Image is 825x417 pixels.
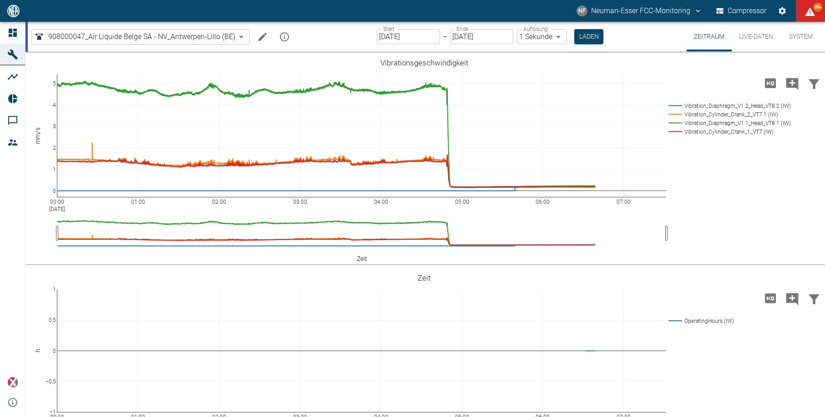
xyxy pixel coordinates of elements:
button: Einstellungen [774,3,790,19]
button: Daten filtern [803,71,825,95]
button: Laden [574,29,603,44]
input: DD.MM.YYYY [450,29,513,44]
img: logo [6,5,20,17]
button: Kommentar hinzufügen [781,286,803,310]
button: Live-Daten [732,22,780,51]
span: 99+ [813,3,822,12]
a: 908000047_Air Liquide Belge SA - NV_Antwerpen-Lillo (BE) [34,31,235,42]
input: DD.MM.YYYY [377,29,440,44]
button: mission info [275,28,294,46]
img: Xplore Logo [7,377,18,388]
button: Machine bearbeiten [253,28,272,46]
div: 1 Sekunde [517,29,567,44]
span: 908000047_Air Liquide Belge SA - NV_Antwerpen-Lillo (BE) [48,31,235,42]
p: – [443,31,447,42]
button: fcc-monitoring@neuman-esser.com [575,3,704,19]
button: Kommentar hinzufügen [781,71,803,95]
button: System [780,22,821,51]
label: Ende [456,25,468,33]
label: Auflösung [523,25,548,33]
button: Daten filtern [803,286,825,310]
button: Compressor [714,3,769,19]
label: Start [383,25,395,33]
button: Zeitraum [687,22,732,51]
div: NF [577,5,587,16]
span: Hohe Auflösung [759,78,781,87]
span: Hohe Auflösung [759,293,781,302]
